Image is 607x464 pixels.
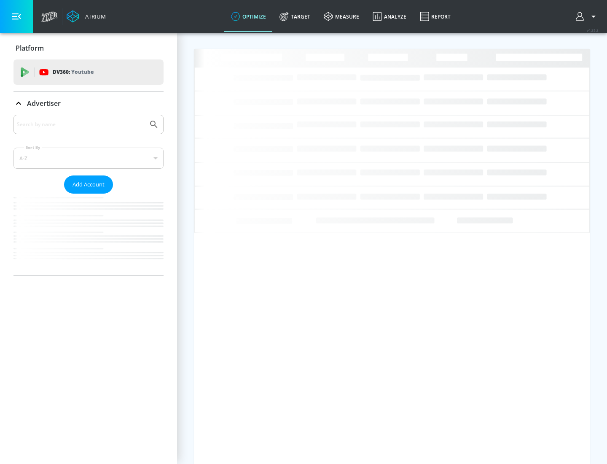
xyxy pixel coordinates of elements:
a: Report [413,1,457,32]
span: v 4.25.2 [587,28,599,32]
p: DV360: [53,67,94,77]
button: Add Account [64,175,113,194]
p: Advertiser [27,99,61,108]
div: Advertiser [13,115,164,275]
p: Platform [16,43,44,53]
div: Atrium [82,13,106,20]
label: Sort By [24,145,42,150]
a: Atrium [67,10,106,23]
nav: list of Advertiser [13,194,164,275]
div: A-Z [13,148,164,169]
a: Target [273,1,317,32]
div: Platform [13,36,164,60]
div: DV360: Youtube [13,59,164,85]
span: Add Account [73,180,105,189]
a: optimize [224,1,273,32]
input: Search by name [17,119,145,130]
div: Advertiser [13,92,164,115]
a: measure [317,1,366,32]
a: Analyze [366,1,413,32]
p: Youtube [71,67,94,76]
